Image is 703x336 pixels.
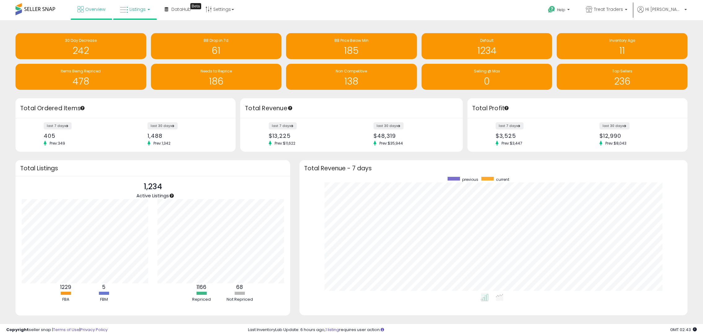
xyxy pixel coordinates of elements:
a: Inventory Age 11 [557,33,688,59]
p: 1,234 [136,181,169,193]
span: Prev: 1,342 [150,141,174,146]
div: FBA [47,297,84,303]
h3: Total Profit [472,104,683,113]
span: Prev: $3,447 [498,141,525,146]
span: Hi [PERSON_NAME] [645,6,683,12]
a: Selling @ Max 0 [422,64,552,90]
div: seller snap | | [6,327,108,333]
span: Prev: $8,043 [602,141,630,146]
h1: 138 [289,76,414,86]
a: 1 listing [325,327,339,333]
span: Top Sellers [612,68,632,74]
span: DataHub [171,6,191,12]
span: Prev: $35,944 [376,141,406,146]
span: Treat Traders [594,6,623,12]
b: 5 [102,283,105,291]
span: current [496,177,509,182]
h1: 186 [154,76,279,86]
span: Overview [85,6,105,12]
div: Tooltip anchor [287,105,293,111]
div: FBM [85,297,122,303]
span: Default [480,38,493,43]
a: Hi [PERSON_NAME] [637,6,687,20]
span: Non Competitive [336,68,367,74]
span: Items Being Repriced [61,68,101,74]
div: Tooltip anchor [504,105,509,111]
i: Get Help [548,6,555,13]
a: Needs to Reprice 186 [151,64,282,90]
b: 1166 [197,283,206,291]
span: previous [462,177,478,182]
span: Prev: $11,622 [272,141,298,146]
label: last 30 days [148,122,178,129]
a: BB Price Below Min 185 [286,33,417,59]
div: Repriced [183,297,220,303]
a: Privacy Policy [80,327,108,333]
div: Tooltip anchor [169,193,175,199]
h3: Total Listings [20,166,285,171]
h3: Total Revenue - 7 days [304,166,683,171]
a: Non Competitive 138 [286,64,417,90]
h3: Total Revenue [245,104,458,113]
span: 2025-09-13 02:43 GMT [670,327,697,333]
span: Needs to Reprice [201,68,232,74]
a: Default 1234 [422,33,552,59]
label: last 30 days [599,122,630,129]
div: 1,488 [148,133,225,139]
h1: 61 [154,46,279,56]
span: BB Price Below Min [334,38,369,43]
div: $12,990 [599,133,677,139]
label: last 7 days [44,122,72,129]
span: Selling @ Max [474,68,500,74]
div: $48,319 [374,133,452,139]
h1: 0 [425,76,549,86]
span: BB Drop in 7d [204,38,228,43]
div: Last InventoryLab Update: 6 hours ago, requires user action. [248,327,697,333]
div: Tooltip anchor [190,3,201,9]
span: Prev: 349 [46,141,68,146]
span: Active Listings [136,192,169,199]
label: last 7 days [269,122,297,129]
h1: 242 [19,46,143,56]
i: Click here to read more about un-synced listings. [381,328,384,332]
strong: Copyright [6,327,29,333]
h3: Total Ordered Items [20,104,231,113]
a: Help [543,1,576,20]
b: 68 [236,283,243,291]
label: last 7 days [496,122,524,129]
span: Listings [130,6,146,12]
div: Not Repriced [221,297,258,303]
span: Inventory Age [609,38,635,43]
span: 30 Day Decrease [65,38,97,43]
a: Terms of Use [53,327,79,333]
h1: 185 [289,46,414,56]
div: $13,225 [269,133,347,139]
label: last 30 days [374,122,404,129]
a: Items Being Repriced 478 [15,64,146,90]
span: Help [557,7,565,12]
div: 405 [44,133,121,139]
h1: 11 [560,46,684,56]
a: 30 Day Decrease 242 [15,33,146,59]
b: 1229 [60,283,71,291]
h1: 236 [560,76,684,86]
div: $3,525 [496,133,573,139]
h1: 478 [19,76,143,86]
a: BB Drop in 7d 61 [151,33,282,59]
div: Tooltip anchor [80,105,85,111]
h1: 1234 [425,46,549,56]
a: Top Sellers 236 [557,64,688,90]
